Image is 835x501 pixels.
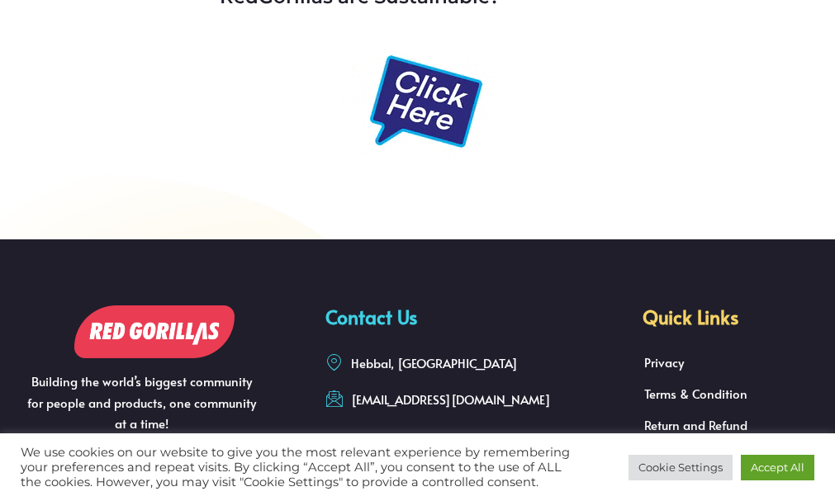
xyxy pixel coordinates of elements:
[632,347,793,378] a: Privacy
[643,305,793,328] h2: Quick Links
[25,371,259,434] p: Building the world’s biggest community for people and products, one community at a time!
[632,409,793,441] a: Return and Refund
[325,390,551,409] a: [EMAIL_ADDRESS][DOMAIN_NAME]
[632,378,793,409] a: Terms & Condition
[325,353,518,373] a: Hebbal, [GEOGRAPHIC_DATA]
[325,305,627,328] h2: Contact Us
[335,25,501,173] img: We care about Sustainability
[74,305,235,358] img: We care about Sustainability
[741,455,814,480] a: Accept All
[629,455,733,480] a: Cookie Settings
[21,445,576,489] div: We use cookies on our website to give you the most relevant experience by remembering your prefer...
